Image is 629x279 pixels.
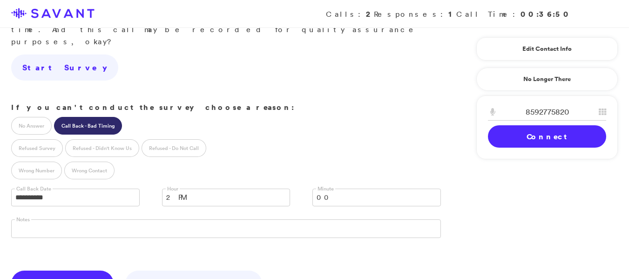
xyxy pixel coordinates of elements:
label: Minute [316,185,335,192]
label: No Answer [11,117,52,135]
label: Refused - Didn't Know Us [65,139,139,157]
strong: 00:36:50 [521,9,571,19]
a: No Longer There [476,68,618,91]
a: Connect [488,125,606,148]
span: 2 PM [166,189,274,206]
label: Wrong Number [11,162,62,179]
strong: 2 [366,9,374,19]
label: Call Back Date [15,185,53,192]
label: Refused - Do Not Call [142,139,206,157]
label: Notes [15,216,31,223]
a: Start Survey [11,54,118,81]
strong: 1 [448,9,456,19]
label: Refused Survey [11,139,63,157]
label: Call Back - Bad Timing [54,117,122,135]
label: Hour [166,185,180,192]
label: Wrong Contact [64,162,115,179]
span: 00 [317,189,425,206]
strong: If you can't conduct the survey choose a reason: [11,102,294,112]
a: Edit Contact Info [488,41,606,56]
